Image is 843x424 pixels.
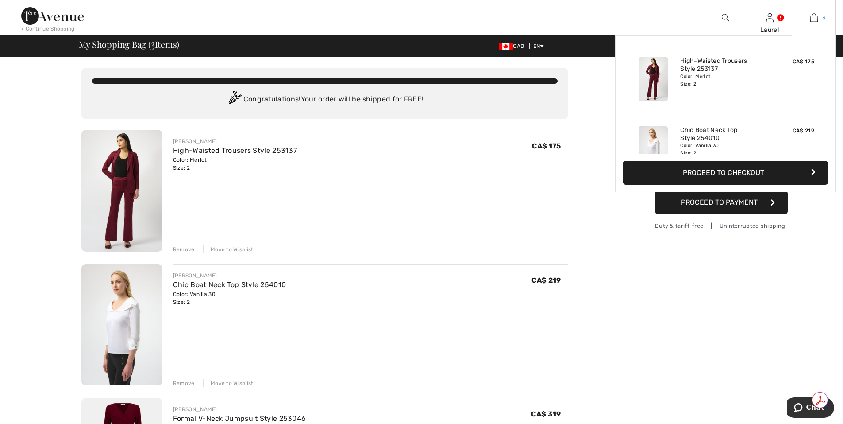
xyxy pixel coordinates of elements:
[655,222,788,230] div: Duty & tariff-free | Uninterrupted shipping
[680,73,767,87] div: Color: Merlot Size: 2
[173,272,286,280] div: [PERSON_NAME]
[623,161,828,185] button: Proceed to Checkout
[793,58,814,65] span: CA$ 175
[680,126,767,142] a: Chic Boat Neck Top Style 254010
[792,12,835,23] a: 3
[532,142,561,150] span: CA$ 175
[81,130,162,252] img: High-Waisted Trousers Style 253137
[787,397,834,420] iframe: Opens a widget where you can chat to one of our agents
[822,14,825,22] span: 3
[173,414,306,423] a: Formal V-Neck Jumpsuit Style 253046
[531,276,561,284] span: CA$ 219
[226,91,243,109] img: Congratulation2.svg
[21,7,84,25] img: 1ère Avenue
[766,13,774,22] a: Sign In
[639,126,668,170] img: Chic Boat Neck Top Style 254010
[203,245,254,253] div: Move to Wishlist
[655,191,788,214] button: Proceed to Payment
[151,38,155,49] span: 3
[203,379,254,387] div: Move to Wishlist
[173,280,286,289] a: Chic Boat Neck Top Style 254010
[173,146,297,155] a: High-Waisted Trousers Style 253137
[173,137,297,145] div: [PERSON_NAME]
[722,12,729,23] img: search the website
[531,410,561,418] span: CA$ 319
[680,57,767,73] a: High-Waisted Trousers Style 253137
[499,43,513,50] img: Canadian Dollar
[81,264,162,386] img: Chic Boat Neck Top Style 254010
[748,25,791,35] div: Laurel
[173,379,195,387] div: Remove
[173,290,286,306] div: Color: Vanilla 30 Size: 2
[173,245,195,253] div: Remove
[810,12,818,23] img: My Bag
[21,25,75,33] div: < Continue Shopping
[173,156,297,172] div: Color: Merlot Size: 2
[681,198,758,206] span: Proceed to Payment
[766,12,774,23] img: My Info
[533,43,544,49] span: EN
[680,142,767,156] div: Color: Vanilla 30 Size: 2
[499,43,527,49] span: CAD
[92,91,558,109] div: Congratulations! Your order will be shipped for FREE!
[639,57,668,101] img: High-Waisted Trousers Style 253137
[79,40,180,49] span: My Shopping Bag ( Items)
[173,405,306,413] div: [PERSON_NAME]
[793,128,814,134] span: CA$ 219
